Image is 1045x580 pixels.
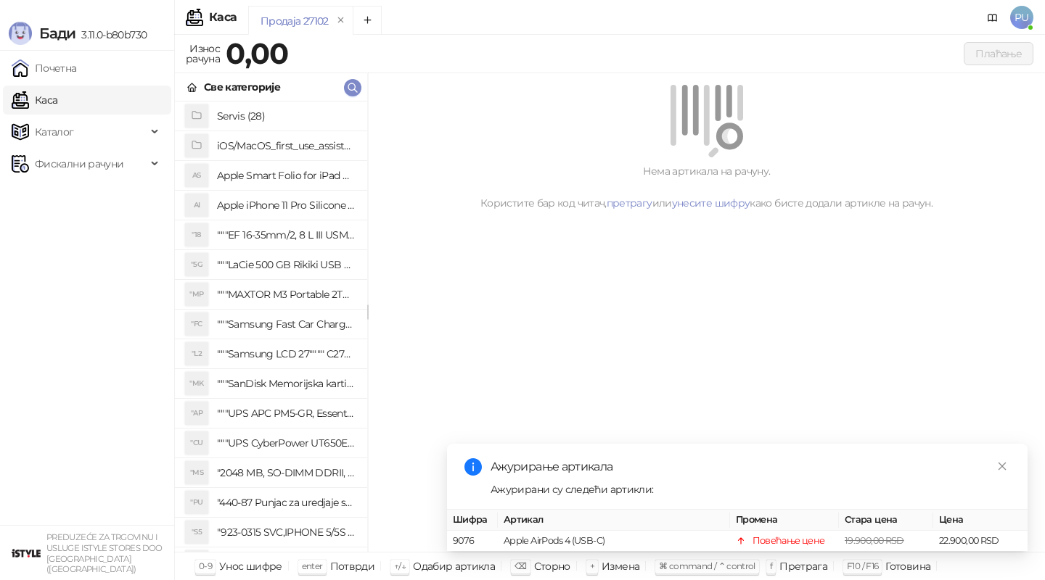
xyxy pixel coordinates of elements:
[12,54,77,83] a: Почетна
[12,539,41,568] img: 64x64-companyLogo-77b92cf4-9946-4f36-9751-bf7bb5fd2c7d.png
[185,223,208,246] div: "18
[217,312,356,336] h4: """Samsung Fast Car Charge Adapter, brzi auto punja_, boja crna"""
[994,458,1010,474] a: Close
[217,342,356,365] h4: """Samsung LCD 27"""" C27F390FHUXEN"""
[185,431,208,455] div: "CU
[839,510,933,531] th: Стара цена
[75,28,147,41] span: 3.11.0-b80b730
[217,104,356,128] h4: Servis (28)
[204,79,280,95] div: Све категорије
[590,560,594,571] span: +
[199,560,212,571] span: 0-9
[730,510,839,531] th: Промена
[515,560,526,571] span: ⌫
[217,402,356,425] h4: """UPS APC PM5-GR, Essential Surge Arrest,5 utic_nica"""
[447,531,498,552] td: 9076
[185,312,208,336] div: "FC
[217,194,356,217] h4: Apple iPhone 11 Pro Silicone Case - Black
[209,12,237,23] div: Каса
[39,25,75,42] span: Бади
[498,531,730,552] td: Apple AirPods 4 (USB-C)
[353,6,382,35] button: Add tab
[185,491,208,514] div: "PU
[35,117,74,146] span: Каталог
[217,164,356,187] h4: Apple Smart Folio for iPad mini (A17 Pro) - Sage
[491,481,1010,497] div: Ажурирани су следећи артикли:
[217,134,356,157] h4: iOS/MacOS_first_use_assistance (4)
[219,557,282,576] div: Унос шифре
[217,283,356,306] h4: """MAXTOR M3 Portable 2TB 2.5"""" crni eksterni hard disk HX-M201TCB/GM"""
[35,149,123,178] span: Фискални рачуни
[185,164,208,187] div: AS
[185,461,208,484] div: "MS
[498,510,730,531] th: Артикал
[217,253,356,276] h4: """LaCie 500 GB Rikiki USB 3.0 / Ultra Compact & Resistant aluminum / USB 3.0 / 2.5"""""""
[185,194,208,217] div: AI
[534,557,570,576] div: Сторно
[672,196,750,210] a: унесите шифру
[330,557,375,576] div: Потврди
[217,491,356,514] h4: "440-87 Punjac za uredjaje sa micro USB portom 4/1, Stand."
[659,560,755,571] span: ⌘ command / ⌃ control
[933,510,1028,531] th: Цена
[394,560,406,571] span: ↑/↓
[964,42,1033,65] button: Плаћање
[217,521,356,544] h4: "923-0315 SVC,IPHONE 5/5S BATTERY REMOVAL TRAY Držač za iPhone sa kojim se otvara display
[779,557,827,576] div: Претрага
[226,36,288,71] strong: 0,00
[12,86,57,115] a: Каса
[183,39,223,68] div: Износ рачуна
[185,342,208,365] div: "L2
[217,372,356,395] h4: """SanDisk Memorijska kartica 256GB microSDXC sa SD adapterom SDSQXA1-256G-GN6MA - Extreme PLUS, ...
[1010,6,1033,29] span: PU
[185,253,208,276] div: "5G
[413,557,495,576] div: Одабир артикла
[9,22,32,45] img: Logo
[385,163,1028,211] div: Нема артикала на рачуну. Користите бар код читач, или како бисте додали артикле на рачун.
[332,14,351,27] button: remove
[217,461,356,484] h4: "2048 MB, SO-DIMM DDRII, 667 MHz, Napajanje 1,8 0,1 V, Latencija CL5"
[981,6,1004,29] a: Документација
[885,557,930,576] div: Готовина
[847,560,878,571] span: F10 / F16
[302,560,323,571] span: enter
[185,283,208,306] div: "MP
[464,458,482,476] span: info-circle
[491,458,1010,476] div: Ажурирање артикала
[997,461,1007,471] span: close
[185,402,208,425] div: "AP
[933,531,1028,552] td: 22.900,00 RSD
[217,431,356,455] h4: """UPS CyberPower UT650EG, 650VA/360W , line-int., s_uko, desktop"""
[770,560,772,571] span: f
[185,550,208,573] div: "SD
[607,196,652,210] a: претрагу
[175,101,367,552] div: grid
[46,532,163,574] small: PREDUZEĆE ZA TRGOVINU I USLUGE ISTYLE STORES DOO [GEOGRAPHIC_DATA] ([GEOGRAPHIC_DATA])
[845,535,904,546] span: 19.900,00 RSD
[217,550,356,573] h4: "923-0448 SVC,IPHONE,TOURQUE DRIVER KIT .65KGF- CM Šrafciger "
[602,557,639,576] div: Измена
[753,534,825,548] div: Повећање цене
[217,223,356,246] h4: """EF 16-35mm/2, 8 L III USM"""
[185,372,208,395] div: "MK
[185,521,208,544] div: "S5
[261,13,329,29] div: Продаја 27102
[447,510,498,531] th: Шифра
